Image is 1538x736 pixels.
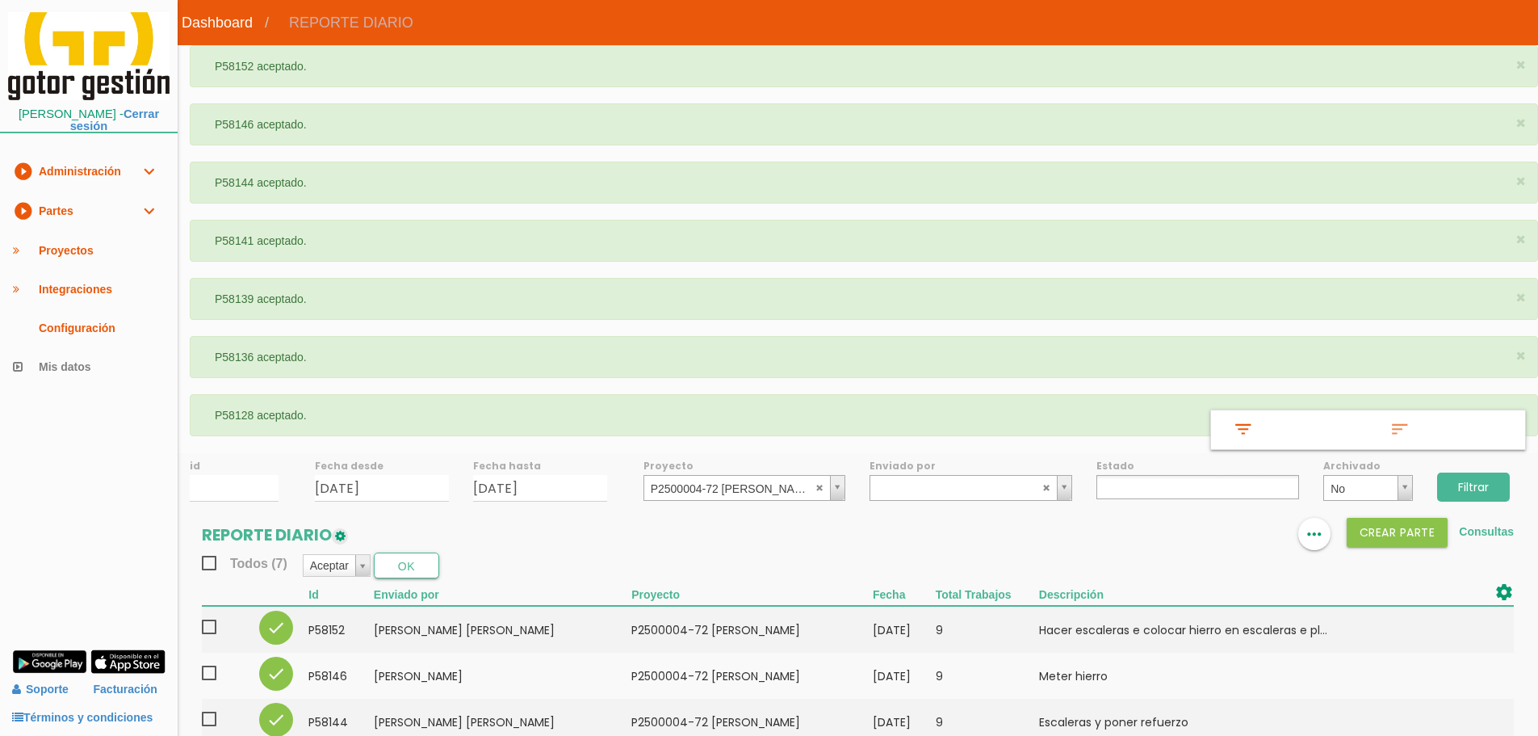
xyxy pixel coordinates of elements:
[308,653,374,699] td: 58146
[12,650,87,674] img: google-play.png
[90,650,166,674] img: app-store.png
[374,653,631,699] td: [PERSON_NAME]
[936,653,1039,699] td: 9
[1039,606,1444,653] td: Hacer escaleras e colocar hierro en escaleras e pl...
[190,45,1538,87] div: P58152 aceptado.
[139,191,158,230] i: expand_more
[190,278,1538,320] div: P58139 aceptado.
[94,675,157,704] a: Facturación
[1331,476,1390,502] span: No
[308,606,374,653] td: 58152
[1515,231,1526,248] button: ×
[1347,525,1448,538] a: Crear PARTE
[13,152,32,191] i: play_circle_filled
[936,606,1039,653] td: 9
[1039,653,1444,699] td: Meter hierro
[1230,419,1256,440] i: filter_list
[1211,410,1368,449] a: filter_list
[1515,406,1526,423] button: ×
[190,103,1538,145] div: P58146 aceptado.
[631,606,873,653] td: P2500004-72 [PERSON_NAME]
[70,107,159,132] a: Cerrar sesión
[12,683,69,696] a: Soporte
[936,582,1039,606] th: Total Trabajos
[1459,525,1514,538] a: Consultas
[13,191,32,230] i: play_circle_filled
[643,475,846,501] a: P2500004-72 [PERSON_NAME]
[873,653,936,699] td: [DATE]
[374,606,631,653] td: [PERSON_NAME] [PERSON_NAME]
[873,582,936,606] th: Fecha
[1323,459,1412,473] label: Archivado
[873,606,936,653] td: [DATE]
[190,459,279,473] label: id
[1039,582,1444,606] th: Descripción
[870,459,1072,473] label: Enviado por
[190,394,1538,436] div: P58128 aceptado.
[1515,115,1526,132] button: ×
[277,2,425,43] span: REPORTE DIARIO
[190,336,1538,378] div: P58136 aceptado.
[631,582,873,606] th: Proyecto
[374,582,631,606] th: Enviado por
[374,553,439,578] button: OK
[631,653,873,699] td: P2500004-72 [PERSON_NAME]
[1323,475,1412,501] a: No
[139,152,158,191] i: expand_more
[190,162,1538,204] div: P58144 aceptado.
[1494,582,1514,602] i: settings
[1096,459,1299,473] label: Estado
[1437,473,1510,502] input: Filtrar
[202,553,287,574] span: Todos (7)
[202,526,348,544] h2: REPORTE DIARIO
[310,555,349,576] span: Aceptar
[266,664,286,683] i: check
[1515,289,1526,306] button: ×
[266,710,286,730] i: check
[1515,347,1526,364] button: ×
[1515,57,1526,74] button: ×
[304,555,370,576] a: Aceptar
[1387,419,1413,440] i: sort
[266,618,286,637] i: check
[473,459,607,473] label: Fecha hasta
[651,476,811,502] span: P2500004-72 [PERSON_NAME]
[332,528,348,545] img: edit-1.png
[1304,518,1325,550] i: more_horiz
[1347,518,1448,547] button: Crear PARTE
[190,220,1538,262] div: P58141 aceptado.
[643,459,846,473] label: Proyecto
[8,12,170,100] img: itcons-logo
[315,459,449,473] label: Fecha desde
[1515,173,1526,190] button: ×
[308,582,374,606] th: Id
[1368,410,1525,449] a: sort
[12,711,153,724] a: Términos y condiciones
